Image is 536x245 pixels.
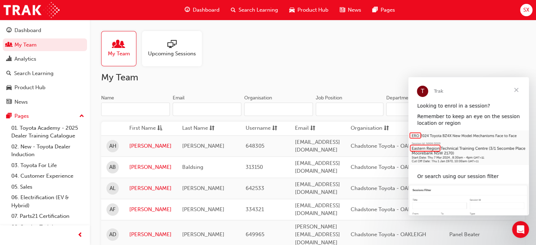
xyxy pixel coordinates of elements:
[289,6,295,14] span: car-icon
[246,206,264,213] span: 334321
[351,164,426,170] span: Chadstone Toyota - OAKLEIGH
[6,56,12,62] span: chart-icon
[310,124,315,133] span: sorting-icon
[182,185,224,191] span: [PERSON_NAME]
[79,112,84,121] span: up-icon
[108,50,130,58] span: My Team
[114,40,123,50] span: people-icon
[3,81,87,94] a: Product Hub
[3,23,87,110] button: DashboardMy TeamAnalyticsSearch LearningProduct HubNews
[14,55,36,63] div: Analytics
[14,112,29,120] div: Pages
[295,139,340,153] span: [EMAIL_ADDRESS][DOMAIN_NAME]
[297,6,328,14] span: Product Hub
[449,231,480,238] span: Panel Beater
[129,163,172,171] a: [PERSON_NAME]
[239,6,278,14] span: Search Learning
[523,6,529,14] span: SX
[3,96,87,109] a: News
[129,231,172,239] a: [PERSON_NAME]
[386,103,454,116] input: Department
[14,26,41,35] div: Dashboard
[129,124,168,133] button: First Nameasc-icon
[351,206,426,213] span: Chadstone Toyota - OAKLEIGH
[334,3,367,17] a: news-iconNews
[129,124,156,133] span: First Name
[182,231,224,238] span: [PERSON_NAME]
[384,124,389,133] span: sorting-icon
[372,6,378,14] span: pages-icon
[185,6,190,14] span: guage-icon
[3,38,87,51] a: My Team
[8,171,87,182] a: 04. Customer Experience
[173,94,185,102] div: Email
[8,222,87,233] a: 08. Service Training
[109,142,116,150] span: AH
[129,184,172,192] a: [PERSON_NAME]
[231,6,236,14] span: search-icon
[182,164,203,170] span: Baldsing
[386,94,413,102] div: Department
[246,124,284,133] button: Usernamesorting-icon
[3,67,87,80] a: Search Learning
[167,40,177,50] span: sessionType_ONLINE_URL-icon
[157,124,162,133] span: asc-icon
[284,3,334,17] a: car-iconProduct Hub
[109,231,116,239] span: AD
[244,94,272,102] div: Organisation
[148,50,196,58] span: Upcoming Sessions
[109,163,116,171] span: AB
[512,221,529,238] iframe: Intercom live chat
[246,164,263,170] span: 313150
[225,3,284,17] a: search-iconSearch Learning
[142,31,208,66] a: Upcoming Sessions
[182,124,208,133] span: Last Name
[6,27,12,34] span: guage-icon
[8,192,87,211] a: 06. Electrification (EV & Hybrid)
[381,6,395,14] span: Pages
[3,110,87,123] button: Pages
[348,6,361,14] span: News
[6,113,12,120] span: pages-icon
[351,124,382,133] span: Organisation
[78,231,83,240] span: prev-icon
[101,31,142,66] a: My Team
[6,99,12,105] span: news-icon
[6,71,11,77] span: search-icon
[6,42,12,48] span: people-icon
[340,6,345,14] span: news-icon
[351,143,426,149] span: Chadstone Toyota - OAKLEIGH
[8,123,87,141] a: 01. Toyota Academy - 2025 Dealer Training Catalogue
[316,103,383,116] input: Job Position
[351,185,426,191] span: Chadstone Toyota - OAKLEIGH
[173,103,241,116] input: Email
[295,124,309,133] span: Email
[101,94,114,102] div: Name
[351,231,426,238] span: Chadstone Toyota - OAKLEIGH
[6,85,12,91] span: car-icon
[295,202,340,217] span: [EMAIL_ADDRESS][DOMAIN_NAME]
[110,184,116,192] span: AL
[101,103,170,116] input: Name
[14,69,54,78] div: Search Learning
[209,124,215,133] span: sorting-icon
[8,160,87,171] a: 03. Toyota For Life
[351,124,389,133] button: Organisationsorting-icon
[246,124,271,133] span: Username
[14,98,28,106] div: News
[367,3,401,17] a: pages-iconPages
[246,185,264,191] span: 642533
[182,206,224,213] span: [PERSON_NAME]
[3,24,87,37] a: Dashboard
[4,2,60,18] img: Trak
[14,84,45,92] div: Product Hub
[182,124,221,133] button: Last Namesorting-icon
[295,160,340,174] span: [EMAIL_ADDRESS][DOMAIN_NAME]
[193,6,220,14] span: Dashboard
[295,181,340,196] span: [EMAIL_ADDRESS][DOMAIN_NAME]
